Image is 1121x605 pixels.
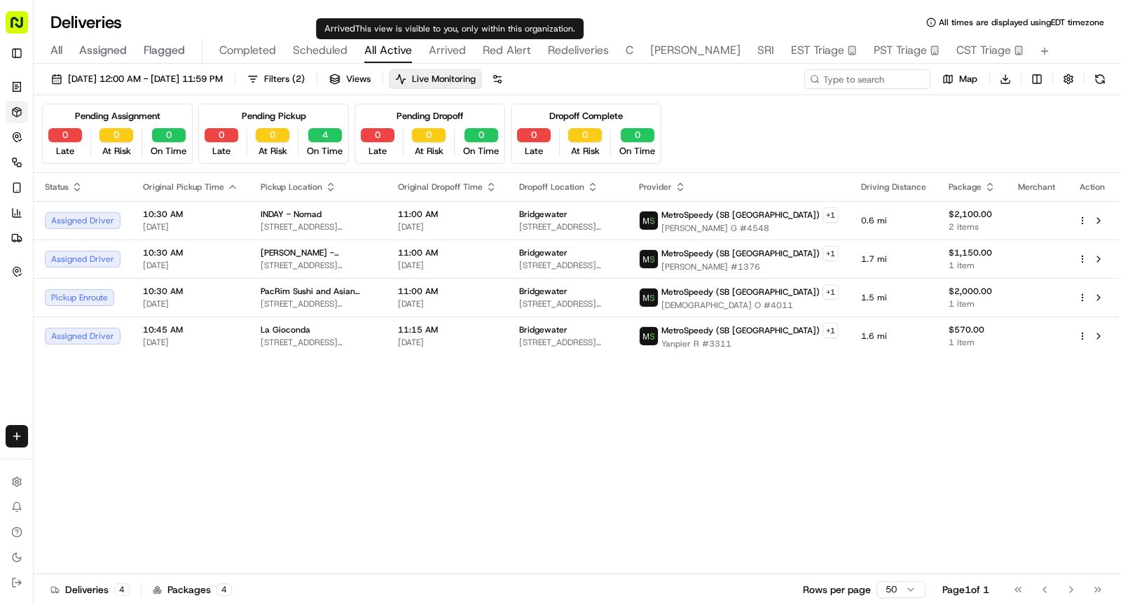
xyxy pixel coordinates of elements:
span: CST Triage [956,42,1011,59]
a: 📗Knowledge Base [8,269,113,294]
div: Arrived [316,18,584,39]
span: [DATE] 12:00 AM - [DATE] 11:59 PM [68,73,223,85]
span: Late [369,145,387,158]
span: Original Dropoff Time [398,181,483,193]
span: 1 item [949,337,996,348]
button: 0 [99,128,133,142]
span: [STREET_ADDRESS][US_STATE] [261,221,376,232]
span: All [50,42,62,59]
span: [DATE] [143,337,238,348]
span: 2 items [949,221,996,232]
span: [STREET_ADDRESS][US_STATE] [261,337,376,348]
button: 4 [308,128,342,142]
div: Pending Pickup0Late0At Risk4On Time [198,104,349,164]
span: 0.6 mi [861,215,926,226]
span: [STREET_ADDRESS][US_STATE] [519,260,617,271]
span: [STREET_ADDRESS][US_STATE] [261,298,376,310]
div: Deliveries [50,583,130,597]
span: On Time [151,145,186,158]
div: Pending Pickup [242,110,306,123]
span: 1.5 mi [861,292,926,303]
span: Bridgewater [519,286,568,297]
span: $2,100.00 [949,209,996,220]
span: [DATE] [143,221,238,232]
p: Welcome 👋 [14,55,255,78]
span: • [116,216,121,228]
span: At Risk [102,145,131,158]
span: At Risk [571,145,600,158]
span: Redeliveries [548,42,609,59]
span: SRI [757,42,774,59]
button: 0 [621,128,654,142]
span: [DATE] [398,221,497,232]
span: Late [212,145,231,158]
button: 0 [568,128,602,142]
span: Dropoff Location [519,181,584,193]
span: All Active [364,42,412,59]
span: Knowledge Base [28,274,107,288]
span: Yanpier R #3311 [661,338,839,349]
button: +1 [823,246,839,261]
span: Status [45,181,69,193]
div: 📗 [14,276,25,287]
h1: Deliveries [50,11,122,34]
span: Map [959,73,977,85]
img: metro_speed_logo.png [640,288,658,307]
span: Bridgewater [519,324,568,335]
div: 4 [114,583,130,596]
p: Rows per page [803,583,871,597]
span: [DATE] [143,260,238,271]
img: metro_speed_logo.png [640,250,658,268]
span: 11:15 AM [398,324,497,335]
span: 11:00 AM [398,247,497,258]
span: Late [56,145,74,158]
button: Map [936,69,984,89]
a: 💻API Documentation [113,269,231,294]
img: Nash [14,13,42,41]
button: 0 [465,128,498,142]
div: Past conversations [14,181,94,193]
span: $2,000.00 [949,286,996,297]
div: Pending Assignment [75,110,160,123]
span: Merchant [1018,181,1055,193]
button: Views [323,69,377,89]
span: Filters [264,73,305,85]
span: PST Triage [874,42,927,59]
span: On Time [463,145,499,158]
span: Original Pickup Time [143,181,224,193]
span: ( 2 ) [292,73,305,85]
span: [DEMOGRAPHIC_DATA] O #4011 [661,300,839,311]
span: 1 item [949,260,996,271]
span: MetroSpeedy (SB [GEOGRAPHIC_DATA]) [661,209,820,221]
button: 0 [517,128,551,142]
span: On Time [619,145,655,158]
button: +1 [823,284,839,300]
span: EST Triage [791,42,844,59]
span: [STREET_ADDRESS][US_STATE] [519,337,617,348]
button: See all [217,179,255,195]
div: Pending Dropoff0Late0At Risk0On Time [355,104,505,164]
span: Bridgewater [519,209,568,220]
span: Arrived [429,42,466,59]
span: At Risk [415,145,443,158]
span: Completed [219,42,276,59]
button: Refresh [1090,69,1110,89]
span: 11:00 AM [398,209,497,220]
span: [PERSON_NAME] G #4548 [661,223,839,234]
input: Got a question? Start typing here... [36,90,252,104]
button: 0 [152,128,186,142]
div: 💻 [118,276,130,287]
div: Dropoff Complete [549,110,623,123]
span: [DATE] [398,337,497,348]
span: Views [346,73,371,85]
div: Start new chat [48,133,230,147]
button: 0 [205,128,238,142]
div: Pending Dropoff [397,110,463,123]
img: metro_speed_logo.png [640,211,658,230]
span: [PERSON_NAME] [43,216,114,228]
span: 11:00 AM [398,286,497,297]
div: Page 1 of 1 [942,583,989,597]
div: Action [1078,181,1107,193]
div: Pending Assignment0Late0At Risk0On Time [42,104,193,164]
span: Red Alert [483,42,531,59]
